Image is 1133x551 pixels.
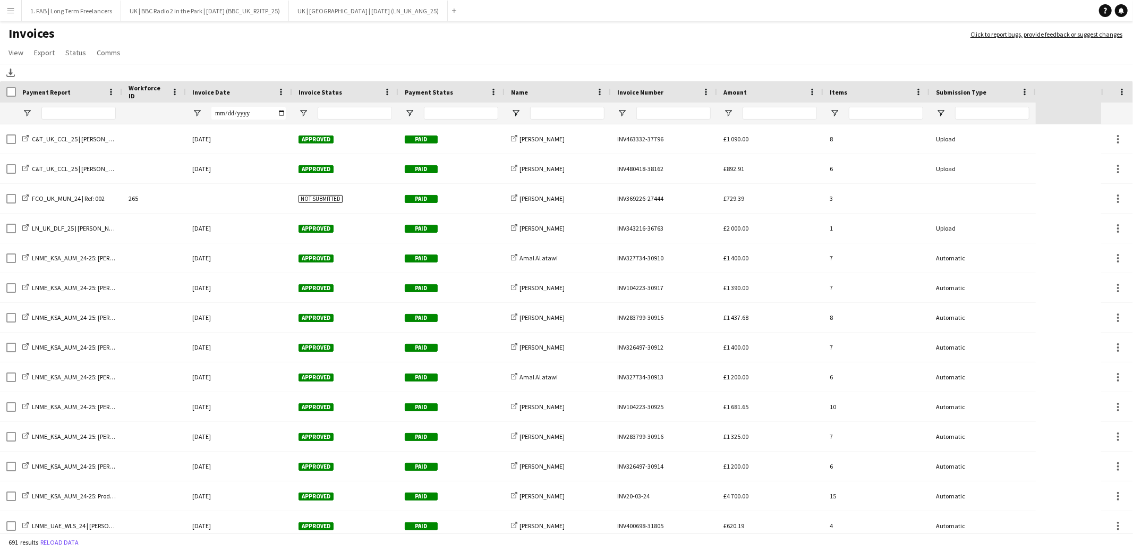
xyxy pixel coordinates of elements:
[92,46,125,60] a: Comms
[823,303,930,332] div: 8
[32,165,126,173] span: C&T_UK_CCL_25 | [PERSON_NAME]
[22,522,134,530] a: LNME_UAE_WLS_24 | [PERSON_NAME]
[930,243,1036,273] div: Automatic
[405,165,438,173] span: Paid
[405,493,438,501] span: Paid
[930,511,1036,540] div: Automatic
[299,135,334,143] span: Approved
[32,194,105,202] span: FCO_UK_MUN_24 | Ref: 002
[823,392,930,421] div: 10
[823,214,930,243] div: 1
[519,373,558,381] span: Amal Al atawi
[22,462,243,470] a: LNME_KSA_AUM_24-25: [PERSON_NAME] & [PERSON_NAME] | [PERSON_NAME]
[405,463,438,471] span: Paid
[519,492,565,500] span: [PERSON_NAME]
[299,195,343,203] span: Not submitted
[129,84,167,100] span: Workforce ID
[723,522,744,530] span: £620.19
[830,108,839,118] button: Open Filter Menu
[519,343,565,351] span: [PERSON_NAME]
[930,333,1036,362] div: Automatic
[723,108,733,118] button: Open Filter Menu
[611,452,717,481] div: INV326497-30914
[405,314,438,322] span: Paid
[405,403,438,411] span: Paid
[22,492,181,500] a: LNME_KSA_AUM_24-25: Production 2 | [PERSON_NAME]
[186,392,292,421] div: [DATE]
[723,492,748,500] span: £4 700.00
[289,1,448,21] button: UK | [GEOGRAPHIC_DATA] | [DATE] (LN_UK_ANG_25)
[617,88,663,96] span: Invoice Number
[519,194,565,202] span: [PERSON_NAME]
[299,403,334,411] span: Approved
[930,422,1036,451] div: Automatic
[823,154,930,183] div: 6
[636,107,711,120] input: Invoice Number Filter Input
[32,313,192,321] span: LNME_KSA_AUM_24-25: [PERSON_NAME] | [PERSON_NAME]
[930,452,1036,481] div: Automatic
[22,135,126,143] a: C&T_UK_CCL_25 | [PERSON_NAME]
[955,107,1029,120] input: Submission Type Filter Input
[519,462,565,470] span: [PERSON_NAME]
[299,225,334,233] span: Approved
[22,1,121,21] button: 1. FAB | Long Term Freelancers
[405,108,414,118] button: Open Filter Menu
[121,1,289,21] button: UK | BBC Radio 2 in the Park | [DATE] (BBC_UK_R2ITP_25)
[723,284,748,292] span: £1 390.00
[849,107,923,120] input: Items Filter Input
[318,107,392,120] input: Invoice Status Filter Input
[723,88,747,96] span: Amount
[723,403,748,411] span: £1 681.65
[611,333,717,362] div: INV326497-30912
[32,492,181,500] span: LNME_KSA_AUM_24-25: Production 2 | [PERSON_NAME]
[299,88,342,96] span: Invoice Status
[22,313,192,321] a: LNME_KSA_AUM_24-25: [PERSON_NAME] | [PERSON_NAME]
[186,214,292,243] div: [DATE]
[22,88,71,96] span: Payment Report
[519,433,565,440] span: [PERSON_NAME]
[299,284,334,292] span: Approved
[930,481,1036,511] div: Automatic
[823,124,930,154] div: 8
[41,107,116,120] input: Payment Report Filter Input
[611,214,717,243] div: INV343216-36763
[22,194,105,202] a: FCO_UK_MUN_24 | Ref: 002
[405,255,438,262] span: Paid
[186,124,292,154] div: [DATE]
[405,374,438,382] span: Paid
[723,135,748,143] span: £1 090.00
[97,48,121,57] span: Comms
[405,88,453,96] span: Payment Status
[723,224,748,232] span: £2 000.00
[299,493,334,501] span: Approved
[823,452,930,481] div: 6
[936,88,986,96] span: Submission Type
[405,284,438,292] span: Paid
[299,255,334,262] span: Approved
[186,452,292,481] div: [DATE]
[611,392,717,421] div: INV104223-30925
[519,254,558,262] span: Amal Al atawi
[823,184,930,213] div: 3
[405,344,438,352] span: Paid
[930,214,1036,243] div: Upload
[823,481,930,511] div: 15
[611,481,717,511] div: INV20-03-24
[617,108,627,118] button: Open Filter Menu
[32,254,185,262] span: LNME_KSA_AUM_24-25: [PERSON_NAME] | Amal Al Atawi
[930,154,1036,183] div: Upload
[186,333,292,362] div: [DATE]
[743,107,817,120] input: Amount Filter Input
[299,108,308,118] button: Open Filter Menu
[186,154,292,183] div: [DATE]
[61,46,90,60] a: Status
[122,184,186,213] div: 265
[611,154,717,183] div: INV480418-38162
[299,314,334,322] span: Approved
[22,373,243,381] a: LNME_KSA_AUM_24-25: [PERSON_NAME] & [PERSON_NAME] | [PERSON_NAME]
[519,522,565,530] span: [PERSON_NAME]
[22,165,126,173] a: C&T_UK_CCL_25 | [PERSON_NAME]
[22,254,185,262] a: LNME_KSA_AUM_24-25: [PERSON_NAME] | Amal Al Atawi
[823,422,930,451] div: 7
[299,522,334,530] span: Approved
